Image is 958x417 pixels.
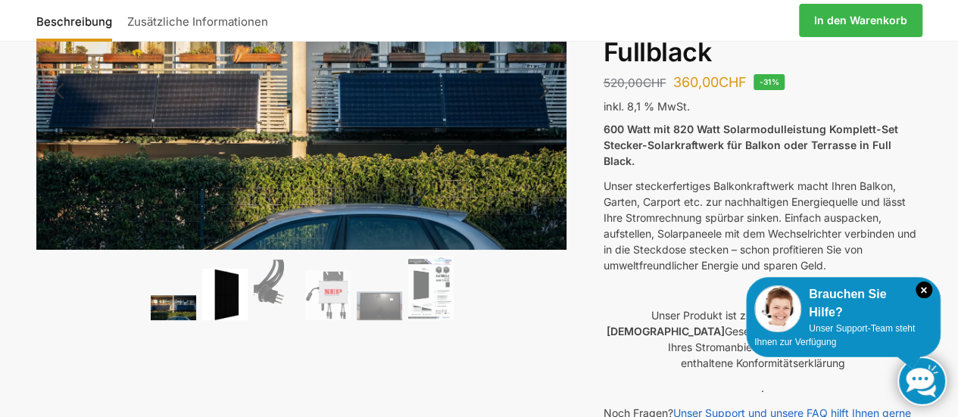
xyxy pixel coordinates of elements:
img: NEP 800 Drosselbar auf 600 Watt [305,270,351,321]
a: In den Warenkorb [799,4,922,37]
p: Unser Produkt ist zu Gesetzesvorgaben. Genehmigung Ihres Stromanbieters nötig, nur unsere enthalt... [603,307,922,371]
bdi: 520,00 [603,76,666,90]
img: Balkonkraftwerk 600/810 Watt Fullblack – Bild 6 [408,256,454,320]
img: Anschlusskabel-3meter_schweizer-stecker [254,260,299,320]
a: Beschreibung [36,2,120,39]
i: Schließen [916,282,932,298]
strong: 600 Watt mit 820 Watt Solarmodulleistung Komplett-Set Stecker-Solarkraftwerk für Balkon oder Terr... [603,123,897,167]
bdi: 360,00 [672,74,746,90]
p: Unser steckerfertiges Balkonkraftwerk macht Ihren Balkon, Garten, Carport etc. zur nachhaltigen E... [603,178,922,273]
img: TommaTech Vorderseite [202,269,248,321]
img: 2 Balkonkraftwerke [151,295,196,320]
span: Unser Support-Team steht Ihnen zur Verfügung [754,323,915,347]
img: Customer service [754,285,801,332]
span: CHF [718,74,746,90]
div: Brauchen Sie Hilfe? [754,285,932,322]
p: . [603,380,922,396]
img: Balkonkraftwerk 600/810 Watt Fullblack – Bild 5 [357,291,402,320]
strong: 100 % konform mit den [DEMOGRAPHIC_DATA] [606,309,874,338]
a: Zusätzliche Informationen [120,2,276,39]
span: inkl. 8,1 % MwSt. [603,100,689,113]
span: -31% [754,74,785,90]
span: CHF [642,76,666,90]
